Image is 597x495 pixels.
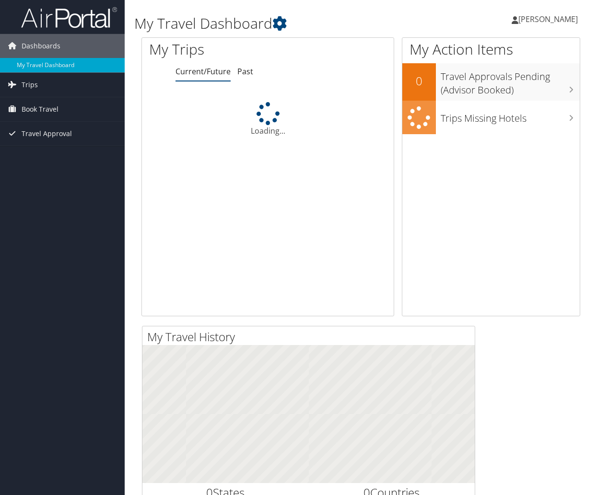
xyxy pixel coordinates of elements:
a: 0Travel Approvals Pending (Advisor Booked) [402,63,580,100]
a: Trips Missing Hotels [402,101,580,135]
h1: My Action Items [402,39,580,59]
h1: My Travel Dashboard [134,13,436,34]
span: [PERSON_NAME] [518,14,578,24]
img: airportal-logo.png [21,6,117,29]
div: Loading... [142,102,394,137]
h2: 0 [402,73,436,89]
h3: Trips Missing Hotels [441,107,580,125]
h1: My Trips [149,39,282,59]
a: Past [237,66,253,77]
a: Current/Future [176,66,231,77]
span: Trips [22,73,38,97]
h3: Travel Approvals Pending (Advisor Booked) [441,65,580,97]
span: Travel Approval [22,122,72,146]
h2: My Travel History [147,329,475,345]
a: [PERSON_NAME] [512,5,587,34]
span: Dashboards [22,34,60,58]
span: Book Travel [22,97,59,121]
